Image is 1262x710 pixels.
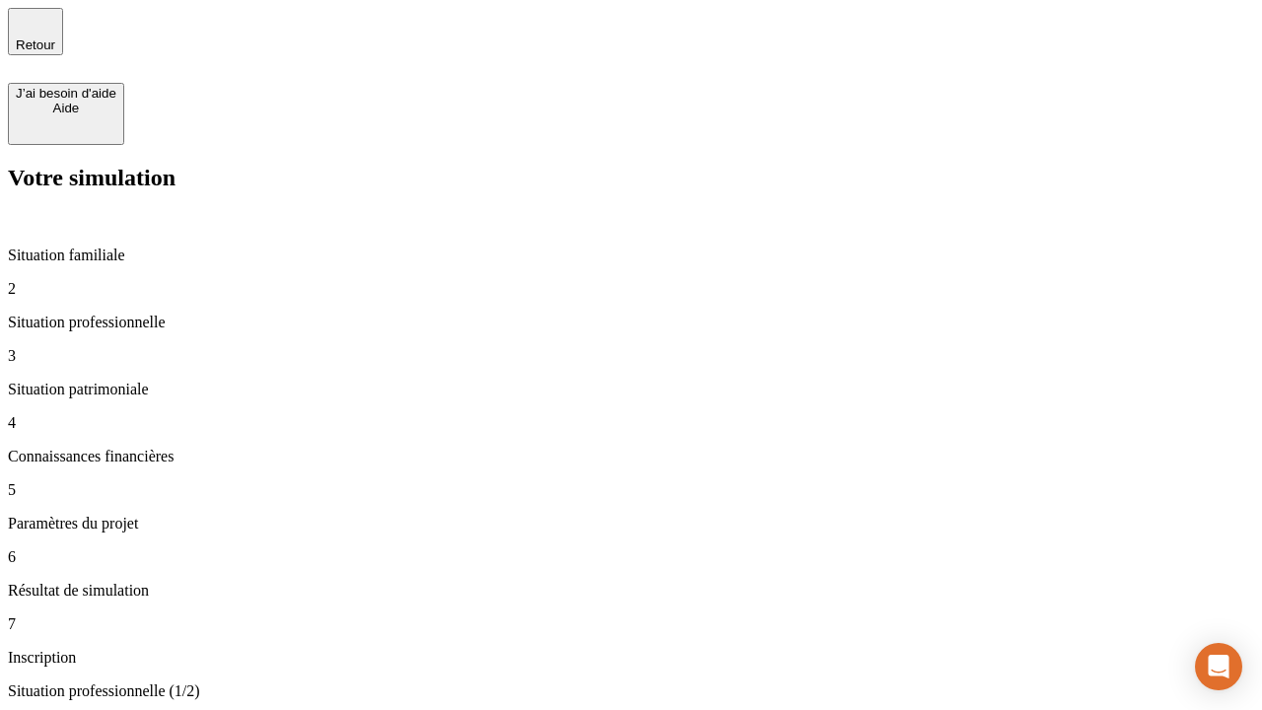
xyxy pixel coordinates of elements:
p: 7 [8,615,1254,633]
h2: Votre simulation [8,165,1254,191]
div: J’ai besoin d'aide [16,86,116,101]
div: Aide [16,101,116,115]
p: Connaissances financières [8,448,1254,465]
p: Paramètres du projet [8,515,1254,532]
p: Situation familiale [8,247,1254,264]
button: J’ai besoin d'aideAide [8,83,124,145]
p: Résultat de simulation [8,582,1254,600]
p: 2 [8,280,1254,298]
button: Retour [8,8,63,55]
p: Situation patrimoniale [8,381,1254,398]
p: Inscription [8,649,1254,667]
p: Situation professionnelle (1/2) [8,682,1254,700]
p: Situation professionnelle [8,314,1254,331]
p: 5 [8,481,1254,499]
p: 3 [8,347,1254,365]
div: Open Intercom Messenger [1195,643,1242,690]
p: 6 [8,548,1254,566]
span: Retour [16,37,55,52]
p: 4 [8,414,1254,432]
